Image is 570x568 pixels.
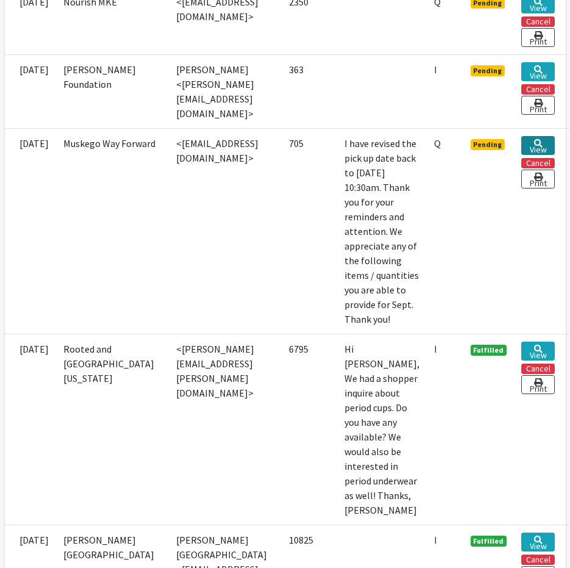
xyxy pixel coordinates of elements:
[521,555,555,565] button: Cancel
[521,84,555,95] button: Cancel
[169,128,282,334] td: <[EMAIL_ADDRESS][DOMAIN_NAME]>
[434,137,441,149] abbr: Quantity
[434,343,437,355] abbr: Individual
[5,128,56,334] td: [DATE]
[521,96,555,115] a: Print
[5,334,56,525] td: [DATE]
[471,536,507,547] span: Fulfilled
[521,136,555,155] a: View
[169,334,282,525] td: <[PERSON_NAME][EMAIL_ADDRESS][PERSON_NAME][DOMAIN_NAME]>
[521,364,555,374] button: Cancel
[5,54,56,128] td: [DATE]
[282,334,337,525] td: 6795
[434,534,437,546] abbr: Individual
[337,128,427,334] td: I have revised the pick up date back to [DATE] 10:30am. Thank you for your reminders and attentio...
[521,16,555,27] button: Cancel
[521,158,555,168] button: Cancel
[56,334,169,525] td: Rooted and [GEOGRAPHIC_DATA][US_STATE]
[169,54,282,128] td: [PERSON_NAME] <[PERSON_NAME][EMAIL_ADDRESS][DOMAIN_NAME]>
[282,128,337,334] td: 705
[471,139,505,150] span: Pending
[471,65,505,76] span: Pending
[471,345,507,356] span: Fulfilled
[434,63,437,76] abbr: Individual
[56,54,169,128] td: [PERSON_NAME] Foundation
[521,62,555,81] a: View
[521,342,555,361] a: View
[337,334,427,525] td: Hi [PERSON_NAME], We had a shopper inquire about period cups. Do you have any available? We would...
[521,28,555,47] a: Print
[521,170,555,189] a: Print
[282,54,337,128] td: 363
[521,533,555,552] a: View
[56,128,169,334] td: Muskego Way Forward
[521,375,555,394] a: Print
